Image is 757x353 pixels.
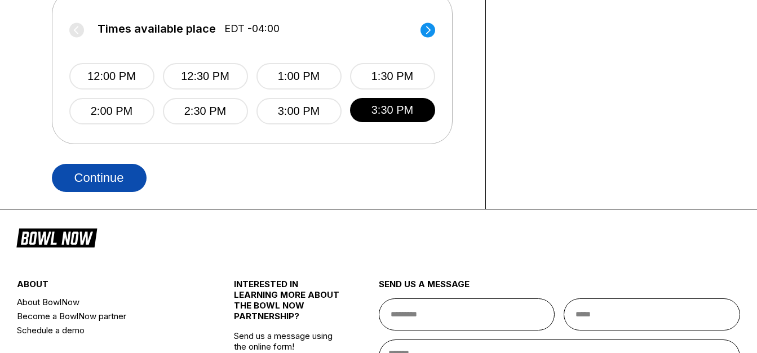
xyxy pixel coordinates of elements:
[224,23,280,35] span: EDT -04:00
[98,23,216,35] span: Times available place
[69,63,154,90] button: 12:00 PM
[256,98,342,124] button: 3:00 PM
[350,98,435,122] button: 3:30 PM
[256,63,342,90] button: 1:00 PM
[52,164,147,192] button: Continue
[350,63,435,90] button: 1:30 PM
[379,279,741,298] div: send us a message
[17,295,198,309] a: About BowlNow
[17,309,198,323] a: Become a BowlNow partner
[17,279,198,295] div: about
[163,63,248,90] button: 12:30 PM
[17,323,198,337] a: Schedule a demo
[69,98,154,124] button: 2:00 PM
[163,98,248,124] button: 2:30 PM
[234,279,342,330] div: INTERESTED IN LEARNING MORE ABOUT THE BOWL NOW PARTNERSHIP?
